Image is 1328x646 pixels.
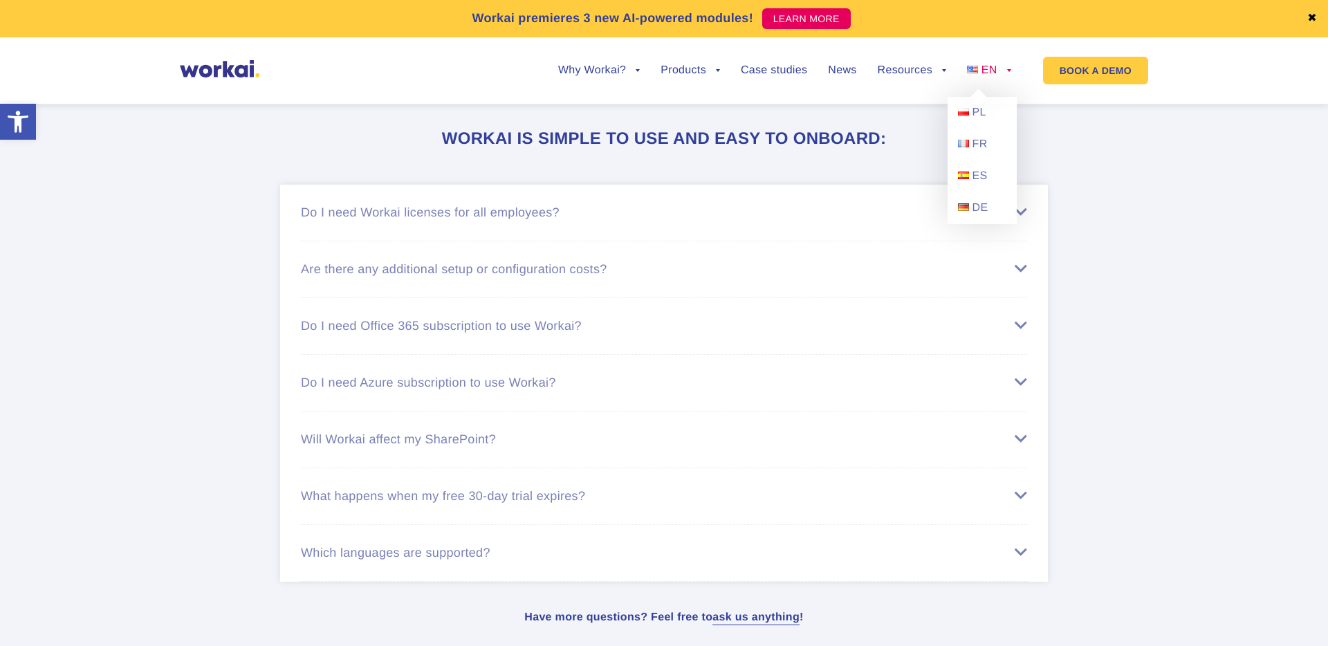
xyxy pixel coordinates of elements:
a: Why Workai? [558,65,640,76]
p: Workai premieres 3 new AI-powered modules! [472,9,753,28]
a: ✖ [1307,13,1317,24]
div: Will Workai affect my SharePoint? [301,432,1027,447]
a: Case studies [741,65,807,76]
a: Products [661,65,720,76]
span: DE [972,202,988,214]
div: Which languages are supported? [301,546,1027,560]
a: News [828,65,856,76]
div: Do I need Workai licenses for all employees? [301,205,1027,220]
div: What happens when my free 30-day trial expires? [301,489,1027,504]
span: EN [981,64,997,76]
h3: Workai is simple to use and easy to onboard: [280,127,1048,151]
a: FR [948,129,1017,160]
a: DE [948,192,1017,224]
a: LEARN MORE [762,8,851,29]
iframe: Popup CTA [7,527,380,639]
span: PL [972,107,986,118]
a: Resources [878,65,946,76]
a: ES [948,160,1017,192]
div: Do I need Office 365 subscription to use Workai? [301,319,1027,333]
span: ES [972,170,988,182]
a: PL [948,97,1017,129]
div: Do I need Azure subscription to use Workai? [301,376,1027,390]
span: FR [972,138,988,150]
a: ask us anything [712,612,800,623]
div: Are there any additional setup or configuration costs? [301,262,1027,277]
a: BOOK A DEMO [1043,57,1148,84]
